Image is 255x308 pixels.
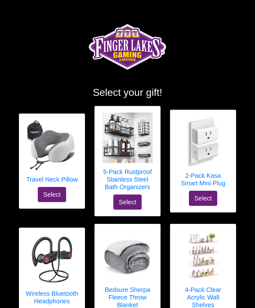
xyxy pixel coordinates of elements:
button: Select [38,187,66,202]
img: Wireless Bluetooth Headphones [27,234,77,285]
button: Select [189,191,217,206]
img: 5-Pack Rustproof Stainless Steel Bath Organizers [102,113,153,163]
a: Travel Neck Pillow Travel Neck Pillow [26,120,78,187]
a: 5-Pack Rustproof Stainless Steel Bath Organizers 5-Pack Rustproof Stainless Steel Bath Organizers [101,113,154,195]
img: Logo [87,16,168,79]
h5: Wireless Bluetooth Headphones [25,290,78,305]
a: 2-Pack Kasa Smart Mini Plug 2-Pack Kasa Smart Mini Plug [177,116,229,191]
img: 4-Pack Clear Acrylic Wall Shelves [178,230,228,281]
h2: Select your gift! [19,86,236,98]
h5: Travel Neck Pillow [26,176,78,183]
h5: 2-Pack Kasa Smart Mini Plug [177,172,229,187]
img: Bedsure Sherpa Fleece Throw Blanket [102,230,153,281]
h5: 5-Pack Rustproof Stainless Steel Bath Organizers [101,168,154,191]
img: Travel Neck Pillow [27,120,77,171]
button: Select [113,195,142,210]
img: 2-Pack Kasa Smart Mini Plug [178,116,228,167]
